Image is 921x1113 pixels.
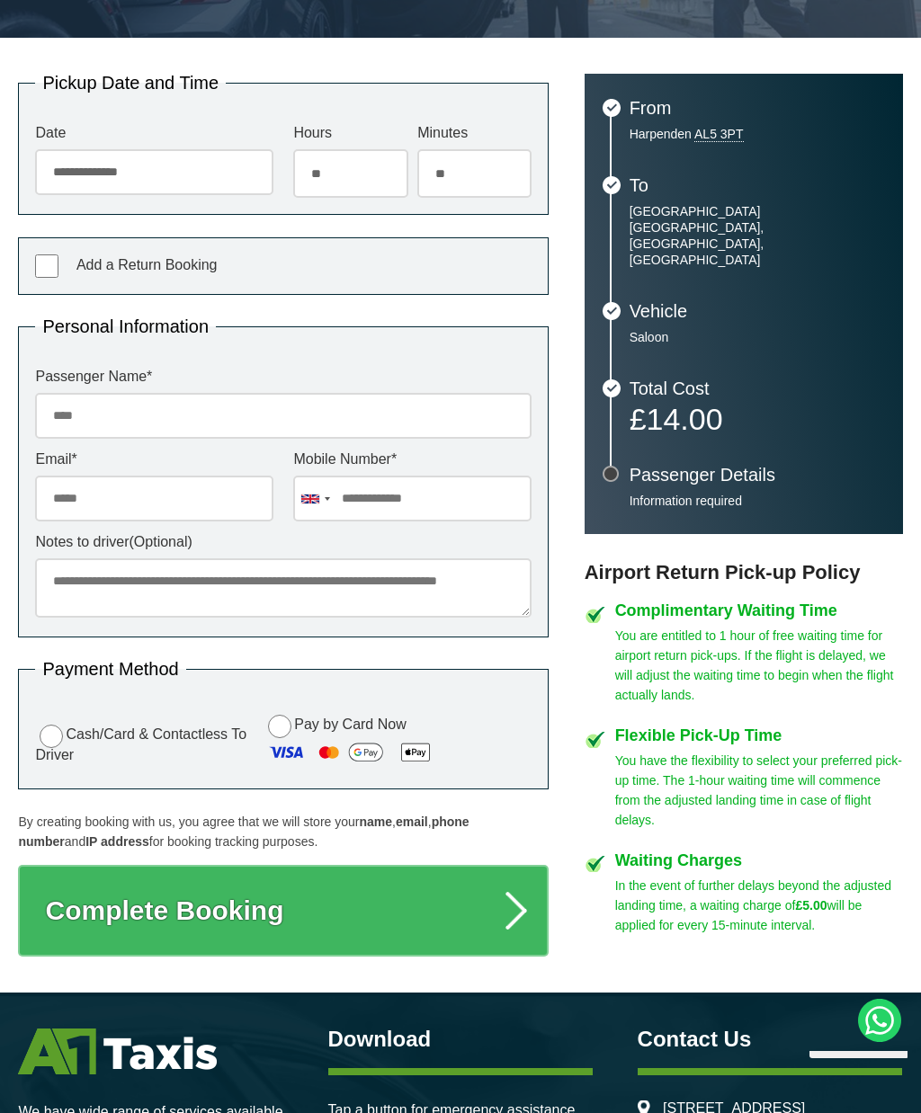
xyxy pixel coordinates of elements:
[630,302,885,320] h3: Vehicle
[615,876,903,935] p: In the event of further delays beyond the adjusted landing time, a waiting charge of will be appl...
[294,476,335,521] div: United Kingdom: +44
[35,535,532,549] label: Notes to driver
[35,660,185,678] legend: Payment Method
[18,815,469,849] strong: phone number
[630,466,885,484] h3: Passenger Details
[615,602,903,619] h4: Complimentary Waiting Time
[130,534,192,549] span: (Optional)
[615,727,903,743] h4: Flexible Pick-Up Time
[264,712,532,772] label: Pay by Card Now
[35,452,273,467] label: Email
[630,493,885,509] p: Information required
[268,715,291,738] input: Pay by Card Now
[630,126,885,142] p: Harpenden
[18,812,549,851] p: By creating booking with us, you agree that we will store your , , and for booking tracking purpo...
[35,317,216,335] legend: Personal Information
[40,725,63,748] input: Cash/Card & Contactless To Driver
[35,722,250,762] label: Cash/Card & Contactless To Driver
[630,329,885,345] p: Saloon
[359,815,392,829] strong: name
[615,751,903,830] p: You have the flexibility to select your preferred pick-up time. The 1-hour waiting time will comm...
[396,815,428,829] strong: email
[35,254,58,278] input: Add a Return Booking
[795,898,827,913] strong: £5.00
[615,626,903,705] p: You are entitled to 1 hour of free waiting time for airport return pick-ups. If the flight is del...
[76,257,218,272] span: Add a Return Booking
[630,406,885,432] p: £
[35,126,273,140] label: Date
[18,1028,217,1074] img: A1 Taxis St Albans
[417,126,532,140] label: Minutes
[630,99,885,117] h3: From
[802,1051,908,1100] iframe: chat widget
[630,379,885,397] h3: Total Cost
[18,865,549,957] button: Complete Booking
[293,452,532,467] label: Mobile Number
[35,74,226,92] legend: Pickup Date and Time
[35,370,532,384] label: Passenger Name
[630,176,885,194] h3: To
[85,834,149,849] strong: IP address
[293,126,407,140] label: Hours
[630,203,885,268] p: [GEOGRAPHIC_DATA] [GEOGRAPHIC_DATA], [GEOGRAPHIC_DATA], [GEOGRAPHIC_DATA]
[615,852,903,868] h4: Waiting Charges
[647,402,723,436] span: 14.00
[638,1028,903,1050] h3: Contact Us
[328,1028,594,1050] h3: Download
[585,561,903,584] h3: Airport Return Pick-up Policy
